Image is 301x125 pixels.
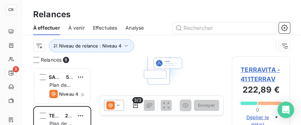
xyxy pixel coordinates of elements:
span: 522,00 € [66,74,88,80]
span: Niveau de relance : Niveau 4 [59,43,121,49]
img: Empty state [139,45,184,90]
span: 0 [256,107,259,113]
span: prévue depuis 64 jours [81,91,85,97]
span: À venir [68,24,85,31]
span: TERRAVITA - 411TERRAV [241,65,281,84]
div: grid [33,67,91,125]
span: TERRAVITA [49,113,76,118]
span: SASU AP ELEC [49,74,84,80]
span: Effectuées [93,24,117,31]
span: 222,89 € [65,113,87,118]
span: 9 [13,66,19,72]
div: Open Intercom Messenger [278,102,294,118]
button: Envoyer [194,100,219,111]
input: Rechercher [172,22,276,33]
span: Plan de relance [49,82,71,95]
span: À effectuer [33,24,60,31]
h3: Relances [33,8,70,21]
span: 9 [63,57,69,63]
span: 3/3 [132,97,143,103]
span: Niveau 4 [59,91,78,97]
div: CR [6,4,17,15]
h3: 222,89 € [241,84,281,97]
button: Niveau de relance : Niveau 4 [49,39,134,52]
span: Relances [41,56,62,63]
span: Analyse [125,24,144,31]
